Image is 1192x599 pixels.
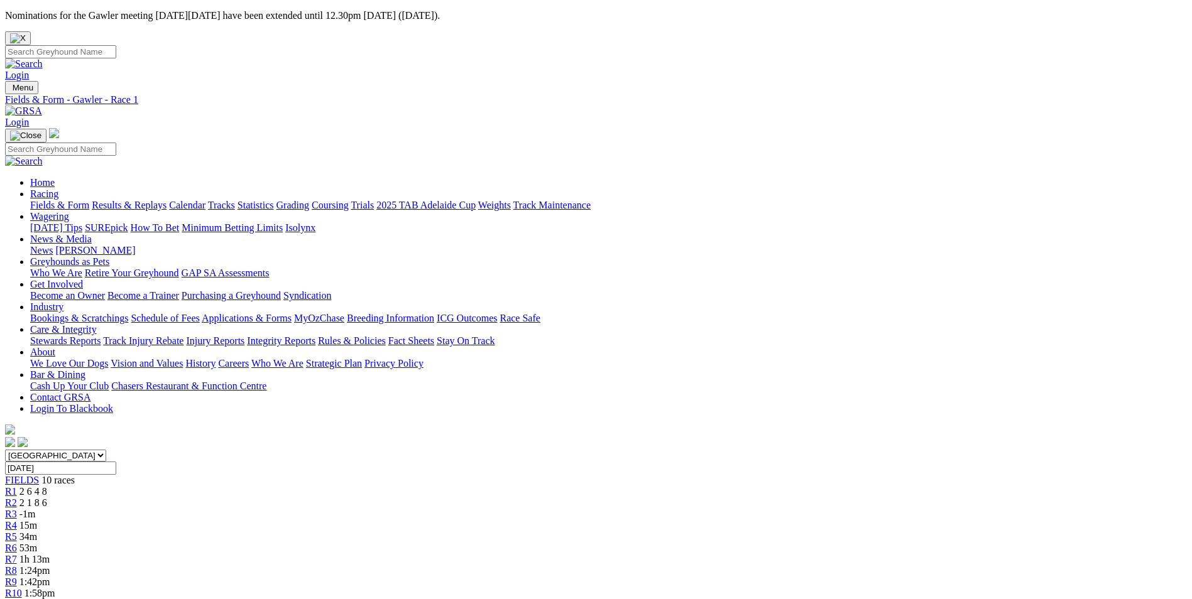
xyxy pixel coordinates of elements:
a: Greyhounds as Pets [30,256,109,267]
a: Integrity Reports [247,335,315,346]
p: Nominations for the Gawler meeting [DATE][DATE] have been extended until 12.30pm [DATE] ([DATE]). [5,10,1187,21]
img: Search [5,58,43,70]
img: twitter.svg [18,437,28,447]
img: X [10,33,26,43]
a: R2 [5,497,17,508]
input: Select date [5,461,116,475]
div: About [30,358,1187,369]
button: Toggle navigation [5,81,38,94]
a: Grading [276,200,309,210]
a: Statistics [238,200,274,210]
a: R9 [5,576,17,587]
a: Privacy Policy [364,358,424,369]
span: R1 [5,486,17,497]
span: 2 1 8 6 [19,497,47,508]
a: Home [30,177,55,188]
a: Industry [30,301,63,312]
a: SUREpick [85,222,128,233]
a: GAP SA Assessments [182,267,270,278]
a: Become a Trainer [107,290,179,301]
span: 15m [19,520,37,531]
a: Syndication [283,290,331,301]
a: R6 [5,542,17,553]
span: 1:58pm [25,588,55,598]
a: Fields & Form - Gawler - Race 1 [5,94,1187,105]
a: Purchasing a Greyhound [182,290,281,301]
a: Stay On Track [437,335,495,346]
a: Login To Blackbook [30,403,113,414]
span: 34m [19,531,37,542]
a: FIELDS [5,475,39,485]
a: R7 [5,554,17,564]
a: Careers [218,358,249,369]
a: Minimum Betting Limits [182,222,283,233]
a: Wagering [30,211,69,222]
a: News [30,245,53,256]
a: News & Media [30,234,92,244]
span: Menu [13,83,33,92]
span: -1m [19,509,36,519]
a: How To Bet [131,222,180,233]
a: Strategic Plan [306,358,362,369]
a: Login [5,117,29,127]
a: Injury Reports [186,335,244,346]
a: Results & Replays [92,200,167,210]
input: Search [5,143,116,156]
a: Rules & Policies [318,335,386,346]
button: Close [5,31,31,45]
div: Get Involved [30,290,1187,301]
a: [DATE] Tips [30,222,82,233]
a: Racing [30,188,58,199]
a: Login [5,70,29,80]
div: Industry [30,313,1187,324]
img: logo-grsa-white.png [5,424,15,434]
img: Close [10,131,41,141]
a: Breeding Information [347,313,434,323]
a: History [185,358,216,369]
a: ICG Outcomes [437,313,497,323]
a: Who We Are [251,358,303,369]
div: Bar & Dining [30,380,1187,392]
span: 1h 13m [19,554,50,564]
a: Stewards Reports [30,335,101,346]
a: Fact Sheets [388,335,434,346]
a: Care & Integrity [30,324,97,335]
a: Who We Are [30,267,82,278]
a: R10 [5,588,22,598]
div: News & Media [30,245,1187,256]
div: Care & Integrity [30,335,1187,347]
a: Track Injury Rebate [103,335,183,346]
div: Wagering [30,222,1187,234]
a: Cash Up Your Club [30,380,109,391]
a: Fields & Form [30,200,89,210]
img: logo-grsa-white.png [49,128,59,138]
input: Search [5,45,116,58]
button: Toggle navigation [5,129,46,143]
span: 1:42pm [19,576,50,587]
a: Chasers Restaurant & Function Centre [111,380,266,391]
a: MyOzChase [294,313,344,323]
img: Search [5,156,43,167]
img: facebook.svg [5,437,15,447]
a: Schedule of Fees [131,313,199,323]
a: Trials [351,200,374,210]
span: 10 races [41,475,75,485]
a: Get Involved [30,279,83,289]
a: 2025 TAB Adelaide Cup [376,200,476,210]
span: 1:24pm [19,565,50,576]
a: Track Maintenance [513,200,591,210]
span: R5 [5,531,17,542]
span: R4 [5,520,17,531]
span: 2 6 4 8 [19,486,47,497]
a: Vision and Values [111,358,183,369]
a: Applications & Forms [202,313,292,323]
a: Become an Owner [30,290,105,301]
a: R8 [5,565,17,576]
